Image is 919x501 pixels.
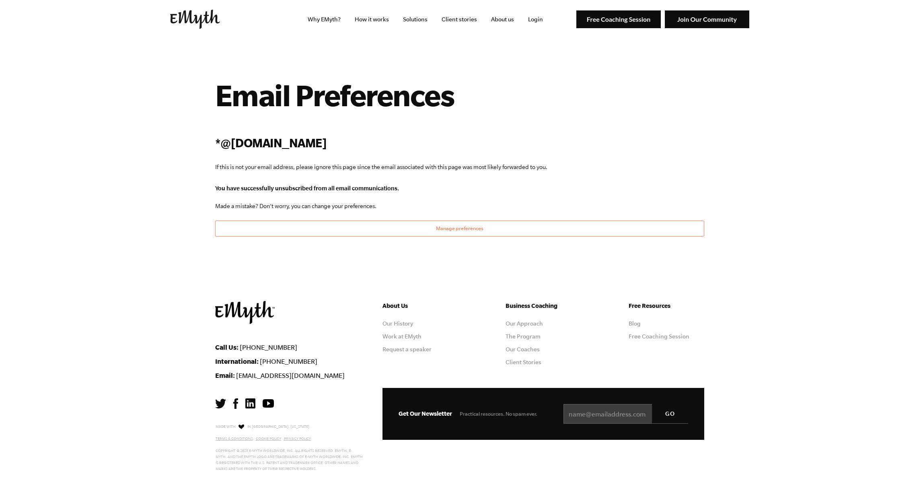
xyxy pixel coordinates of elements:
span: Practical resources. No spam ever. [460,411,537,417]
a: Privacy Policy [284,437,311,441]
img: EMyth [215,301,275,324]
strong: Email: [215,371,235,379]
a: Our Approach [506,320,543,327]
input: name@emailaddress.com [563,404,688,424]
strong: International: [215,357,259,365]
a: Our Coaches [506,346,540,353]
img: YouTube [263,399,274,408]
a: [PHONE_NUMBER] [260,358,317,365]
h1: Email Preferences [215,77,704,113]
h2: *@[DOMAIN_NAME] [215,134,704,152]
a: Request a speaker [382,346,432,353]
input: GO [652,404,688,423]
h5: About Us [382,301,458,311]
img: Free Coaching Session [576,10,661,29]
a: Free Coaching Session [629,333,689,340]
p: If this is not your email address, please ignore this page since the email associated with this p... [215,162,704,172]
a: The Program [506,333,541,340]
a: Blog [629,320,641,327]
button: Manage preferences [215,221,704,237]
img: Join Our Community [665,10,749,29]
a: Work at EMyth [382,333,421,340]
img: Twitter [215,399,226,408]
h5: Business Coaching [506,301,581,311]
span: Get Our Newsletter [399,410,452,417]
a: Client Stories [506,359,541,365]
div: You have successfully unsubscribed from all email communications. [215,185,704,192]
p: Made with in [GEOGRAPHIC_DATA], [US_STATE]. Copyright © 2025 E-Myth Worldwide, Inc. All rights re... [216,423,363,472]
a: Terms & Conditions [216,437,253,441]
a: [EMAIL_ADDRESS][DOMAIN_NAME] [236,372,345,379]
strong: Call Us: [215,343,238,351]
p: Made a mistake? Don't worry, you can change your preferences. [215,201,704,211]
h5: Free Resources [629,301,704,311]
img: Facebook [233,398,238,409]
img: EMyth [170,10,220,29]
img: LinkedIn [245,398,255,408]
a: Our History [382,320,413,327]
a: [PHONE_NUMBER] [240,344,297,351]
a: Cookie Policy [256,437,281,441]
img: Love [238,424,244,429]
